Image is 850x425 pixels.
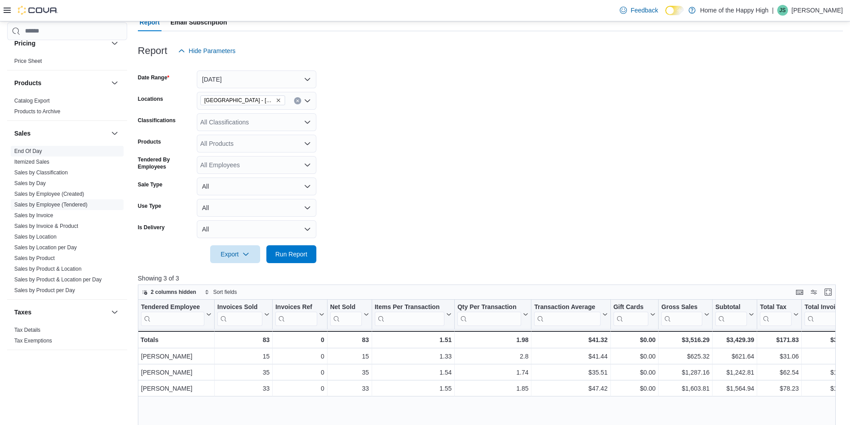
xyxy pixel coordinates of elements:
[138,45,167,56] h3: Report
[14,287,75,293] a: Sales by Product per Day
[375,367,452,378] div: 1.54
[213,289,237,296] span: Sort fields
[138,224,165,231] label: Is Delivery
[217,367,270,378] div: 35
[14,158,50,165] span: Itemized Sales
[534,351,607,362] div: $41.44
[375,383,452,394] div: 1.55
[330,303,361,311] div: Net Sold
[14,148,42,154] a: End Of Day
[294,97,301,104] button: Clear input
[14,223,78,229] a: Sales by Invoice & Product
[760,351,799,362] div: $31.06
[14,169,68,176] a: Sales by Classification
[330,367,369,378] div: 35
[197,199,316,217] button: All
[665,6,684,15] input: Dark Mode
[217,303,270,326] button: Invoices Sold
[534,383,607,394] div: $47.42
[661,383,709,394] div: $1,603.81
[275,334,324,345] div: 0
[141,351,211,362] div: [PERSON_NAME]
[14,276,102,283] span: Sales by Product & Location per Day
[760,334,799,345] div: $171.83
[616,1,661,19] a: Feedback
[14,159,50,165] a: Itemized Sales
[715,303,754,326] button: Subtotal
[109,78,120,88] button: Products
[14,180,46,186] a: Sales by Day
[794,287,805,297] button: Keyboard shortcuts
[613,383,655,394] div: $0.00
[141,303,211,326] button: Tendered Employee
[151,289,196,296] span: 2 columns hidden
[330,383,369,394] div: 33
[14,255,55,261] a: Sales by Product
[138,95,163,103] label: Locations
[780,5,786,16] span: JS
[777,5,788,16] div: Jack Sharp
[613,334,655,345] div: $0.00
[613,367,655,378] div: $0.00
[141,367,211,378] div: [PERSON_NAME]
[772,5,774,16] p: |
[661,303,702,326] div: Gross Sales
[613,303,648,311] div: Gift Cards
[14,148,42,155] span: End Of Day
[715,367,754,378] div: $1,242.81
[138,274,843,283] p: Showing 3 of 3
[374,303,444,311] div: Items Per Transaction
[661,303,709,326] button: Gross Sales
[217,351,270,362] div: 15
[7,95,127,120] div: Products
[275,303,317,311] div: Invoices Ref
[138,117,176,124] label: Classifications
[330,334,369,345] div: 83
[14,338,52,344] a: Tax Exemptions
[200,95,285,105] span: Sherwood Park - Baseline Road - Fire & Flower
[204,96,274,105] span: [GEOGRAPHIC_DATA] - [GEOGRAPHIC_DATA] - Fire & Flower
[14,212,53,219] a: Sales by Invoice
[534,303,600,326] div: Transaction Average
[275,250,307,259] span: Run Report
[275,383,324,394] div: 0
[14,201,87,208] span: Sales by Employee (Tendered)
[14,108,60,115] a: Products to Archive
[715,334,754,345] div: $3,429.39
[14,223,78,230] span: Sales by Invoice & Product
[304,140,311,147] button: Open list of options
[138,74,170,81] label: Date Range
[823,287,833,297] button: Enter fullscreen
[715,351,754,362] div: $621.64
[14,276,102,283] a: Sales by Product & Location per Day
[275,351,324,362] div: 0
[457,367,528,378] div: 1.74
[457,334,528,345] div: 1.98
[715,303,747,326] div: Subtotal
[457,303,528,326] button: Qty Per Transaction
[14,266,82,272] a: Sales by Product & Location
[374,303,452,326] button: Items Per Transaction
[138,156,193,170] label: Tendered By Employees
[661,334,709,345] div: $3,516.29
[7,325,127,350] div: Taxes
[141,334,211,345] div: Totals
[14,233,57,240] span: Sales by Location
[14,97,50,104] span: Catalog Export
[141,383,211,394] div: [PERSON_NAME]
[170,13,227,31] span: Email Subscription
[174,42,239,60] button: Hide Parameters
[197,177,316,195] button: All
[210,245,260,263] button: Export
[457,303,521,326] div: Qty Per Transaction
[330,303,361,326] div: Net Sold
[304,119,311,126] button: Open list of options
[201,287,240,297] button: Sort fields
[109,307,120,318] button: Taxes
[18,6,58,15] img: Cova
[330,303,369,326] button: Net Sold
[304,161,311,169] button: Open list of options
[109,128,120,139] button: Sales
